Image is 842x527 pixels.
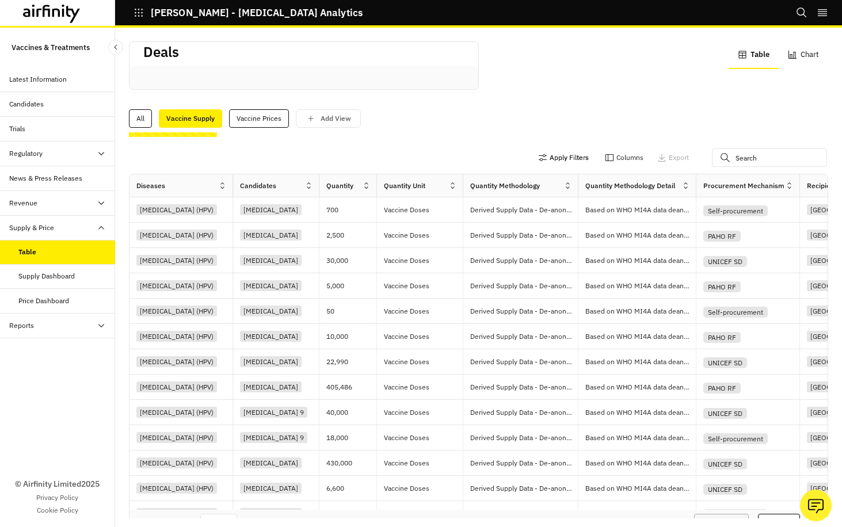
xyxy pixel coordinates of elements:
p: 50 [326,305,376,317]
p: 18,000 [326,432,376,444]
div: Supply & Price [9,223,54,233]
div: Trials [9,124,25,134]
div: UNICEF SD [703,459,747,469]
p: Derived Supply Data - De-anonymised [470,508,578,520]
div: Diseases [136,181,165,191]
div: [MEDICAL_DATA] [240,508,302,519]
p: 10,000 [326,331,376,342]
p: Vaccine Doses [384,356,463,368]
div: [MEDICAL_DATA] [240,381,302,392]
p: Based on WHO MI4A data deanonymised using i.a. Airfinity C19 vaccine procurement and/or delivery ... [585,432,696,444]
button: Search [796,3,807,22]
p: Derived Supply Data - De-anonymised [470,331,578,342]
p: Derived Supply Data - De-anonymised [470,432,578,444]
p: Derived Supply Data - De-anonymised [470,255,578,266]
p: 430,000 [326,457,376,469]
p: Based on WHO MI4A data deanonymised using i.a. Airfinity C19 vaccine procurement and/or delivery ... [585,356,696,368]
div: [MEDICAL_DATA] [240,457,302,468]
div: UNICEF SD [703,357,747,368]
div: [MEDICAL_DATA] 9 [240,407,307,418]
p: 405,486 [326,381,376,393]
a: Privacy Policy [36,492,78,503]
p: Based on WHO MI4A data deanonymised using i.a. Airfinity C19 vaccine procurement and/or delivery ... [585,255,696,266]
button: [PERSON_NAME] - [MEDICAL_DATA] Analytics [134,3,363,22]
p: Based on WHO MI4A data deanonymised using i.a. Airfinity C19 vaccine procurement and/or delivery ... [585,331,696,342]
div: Reports [9,320,34,331]
div: [MEDICAL_DATA] [240,280,302,291]
p: Vaccine Doses [384,255,463,266]
div: [MEDICAL_DATA] (HPV) [136,305,217,316]
p: Vaccine Doses [384,381,463,393]
div: [MEDICAL_DATA] (HPV) [136,331,217,342]
div: [MEDICAL_DATA] (HPV) [136,483,217,494]
p: 30,000 [326,255,376,266]
p: [PERSON_NAME] - [MEDICAL_DATA] Analytics [151,7,363,18]
div: [MEDICAL_DATA] (HPV) [136,432,217,443]
p: 40,000 [326,407,376,418]
div: [MEDICAL_DATA] [240,305,302,316]
p: Based on WHO MI4A data deanonymised using i.a. Airfinity C19 vaccine procurement and/or delivery ... [585,305,696,317]
div: Candidates [9,99,44,109]
div: [MEDICAL_DATA] (HPV) [136,381,217,392]
div: Quantity Methodology Detail [585,181,675,191]
input: Search [712,148,827,167]
p: 700 [326,204,376,216]
p: Vaccine Doses [384,457,463,469]
div: All [129,109,152,128]
button: Chart [779,41,828,69]
div: Revenue [9,198,37,208]
div: [MEDICAL_DATA] [240,483,302,494]
div: [MEDICAL_DATA] 9 [240,432,307,443]
p: 40,600 [326,508,376,520]
button: Apply Filters [538,148,589,167]
div: [MEDICAL_DATA] [240,255,302,266]
div: Candidates [240,181,276,191]
p: Based on WHO MI4A data deanonymised using i.a. Airfinity C19 vaccine procurement and/or delivery ... [585,204,696,216]
div: Latest Information [9,74,67,85]
div: [MEDICAL_DATA] [240,356,302,367]
p: Vaccine Doses [384,508,463,520]
p: Derived Supply Data - De-anonymised [470,230,578,241]
p: Vaccines & Treatments [12,37,90,58]
p: 2,500 [326,230,376,241]
p: Vaccine Doses [384,432,463,444]
div: [MEDICAL_DATA] (HPV) [136,508,217,519]
p: 5,000 [326,280,376,292]
p: Based on WHO MI4A data deanonymised using i.a. Airfinity C19 vaccine procurement and/or delivery ... [585,457,696,469]
p: Vaccine Doses [384,230,463,241]
div: Supply Dashboard [18,271,75,281]
div: [MEDICAL_DATA] [240,331,302,342]
div: Regulatory [9,148,43,159]
p: Based on WHO MI4A data deanonymised using i.a. Airfinity C19 vaccine procurement and/or delivery ... [585,381,696,393]
div: Vaccine Prices [229,109,289,128]
div: UNICEF SD [703,484,747,495]
div: Vaccine Supply [159,109,222,128]
p: 22,990 [326,356,376,368]
div: Quantity [326,181,353,191]
div: Price Dashboard [18,296,69,306]
div: Recipient [807,181,837,191]
div: Self-procurement [703,433,768,444]
p: Vaccine Doses [384,407,463,418]
div: [MEDICAL_DATA] (HPV) [136,280,217,291]
p: Vaccine Doses [384,483,463,494]
p: Vaccine Doses [384,331,463,342]
p: Derived Supply Data - De-anonymised [470,356,578,368]
button: Export [657,148,689,167]
div: [MEDICAL_DATA] (HPV) [136,204,217,215]
p: Based on WHO MI4A data deanonymised using i.a. Airfinity C19 vaccine procurement and/or delivery ... [585,280,696,292]
div: UNICEF SD [703,408,747,419]
div: [MEDICAL_DATA] (HPV) [136,407,217,418]
div: Self-procurement [703,509,768,520]
div: [MEDICAL_DATA] (HPV) [136,457,217,468]
a: Cookie Policy [37,505,78,515]
p: Based on WHO MI4A data deanonymised using i.a. Airfinity C19 vaccine procurement and/or delivery ... [585,508,696,520]
p: Derived Supply Data - De-anonymised [470,483,578,494]
p: Vaccine Doses [384,305,463,317]
h2: Deals [143,44,179,60]
div: Procurement Mechanism [703,181,784,191]
button: save changes [296,109,361,128]
p: Vaccine Doses [384,204,463,216]
button: Ask our analysts [800,490,832,521]
div: PAHO RF [703,332,741,343]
